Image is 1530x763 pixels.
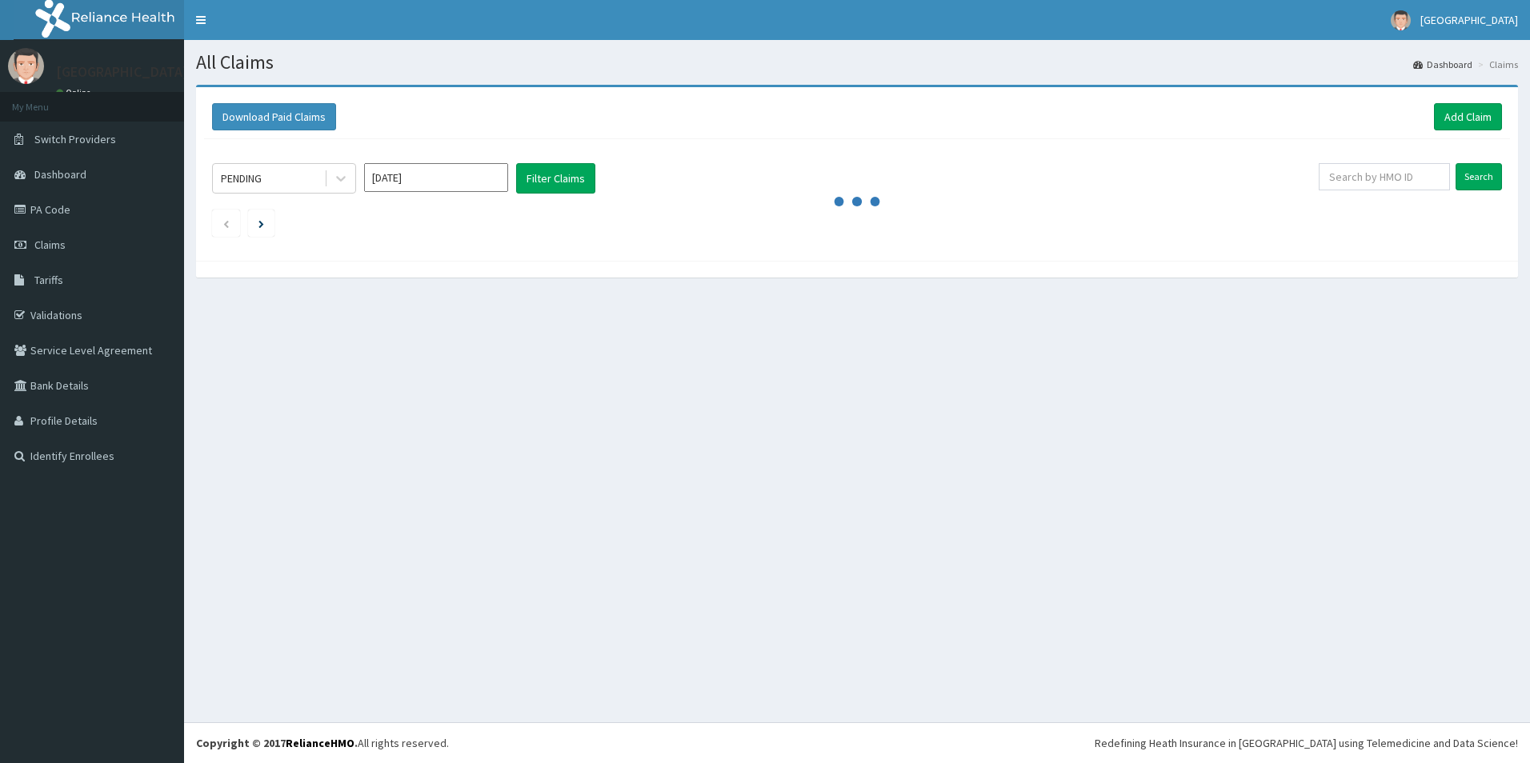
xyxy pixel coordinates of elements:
input: Select Month and Year [364,163,508,192]
span: Switch Providers [34,132,116,146]
input: Search by HMO ID [1319,163,1450,190]
h1: All Claims [196,52,1518,73]
span: Tariffs [34,273,63,287]
svg: audio-loading [833,178,881,226]
div: Redefining Heath Insurance in [GEOGRAPHIC_DATA] using Telemedicine and Data Science! [1095,735,1518,751]
a: Next page [258,216,264,230]
a: RelianceHMO [286,736,354,750]
li: Claims [1474,58,1518,71]
input: Search [1456,163,1502,190]
span: Claims [34,238,66,252]
button: Download Paid Claims [212,103,336,130]
p: [GEOGRAPHIC_DATA] [56,65,188,79]
a: Dashboard [1413,58,1472,71]
img: User Image [8,48,44,84]
span: [GEOGRAPHIC_DATA] [1420,13,1518,27]
a: Online [56,87,94,98]
img: User Image [1391,10,1411,30]
div: PENDING [221,170,262,186]
button: Filter Claims [516,163,595,194]
a: Add Claim [1434,103,1502,130]
a: Previous page [222,216,230,230]
footer: All rights reserved. [184,722,1530,763]
span: Dashboard [34,167,86,182]
strong: Copyright © 2017 . [196,736,358,750]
